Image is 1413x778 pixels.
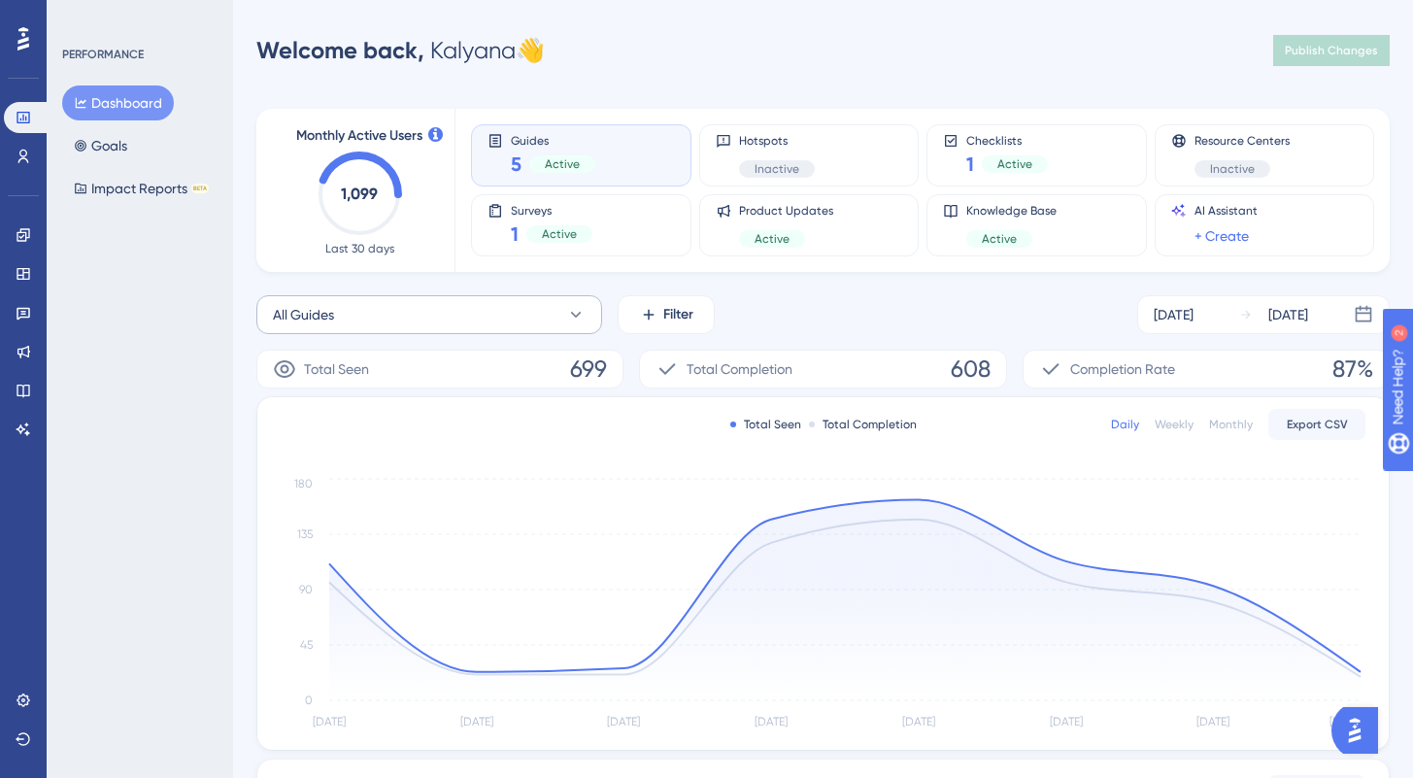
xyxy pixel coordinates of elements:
span: 1 [511,220,519,248]
div: 2 [135,10,141,25]
span: Total Seen [304,357,369,381]
a: + Create [1194,224,1249,248]
tspan: [DATE] [460,715,493,728]
tspan: 45 [300,638,313,652]
span: Knowledge Base [966,203,1057,219]
span: 608 [951,354,991,385]
div: [DATE] [1154,303,1194,326]
tspan: 0 [305,693,313,707]
span: Need Help? [46,5,121,28]
span: Export CSV [1287,417,1348,432]
span: Surveys [511,203,592,217]
span: Inactive [1210,161,1255,177]
span: Active [545,156,580,172]
span: Checklists [966,133,1048,147]
button: Publish Changes [1273,35,1390,66]
span: Publish Changes [1285,43,1378,58]
span: Hotspots [739,133,815,149]
span: Last 30 days [325,241,394,256]
span: Inactive [755,161,799,177]
tspan: 135 [297,527,313,541]
span: Product Updates [739,203,833,219]
div: BETA [191,184,209,193]
span: Welcome back, [256,36,424,64]
div: [DATE] [1268,303,1308,326]
tspan: [DATE] [755,715,788,728]
span: Completion Rate [1070,357,1175,381]
div: PERFORMANCE [62,47,144,62]
button: Goals [62,128,139,163]
button: All Guides [256,295,602,334]
span: Active [997,156,1032,172]
span: Resource Centers [1194,133,1290,149]
tspan: [DATE] [902,715,935,728]
span: Active [542,226,577,242]
button: Filter [618,295,715,334]
span: Filter [663,303,693,326]
div: Weekly [1155,417,1194,432]
div: Daily [1111,417,1139,432]
span: Monthly Active Users [296,124,422,148]
tspan: [DATE] [1196,715,1229,728]
span: 1 [966,151,974,178]
span: 699 [570,354,607,385]
span: 87% [1332,354,1373,385]
button: Dashboard [62,85,174,120]
div: Kalyana 👋 [256,35,545,66]
div: Monthly [1209,417,1253,432]
tspan: [DATE] [1050,715,1083,728]
tspan: [DATE] [607,715,640,728]
div: Total Completion [809,417,917,432]
div: Total Seen [730,417,801,432]
span: Active [982,231,1017,247]
span: Total Completion [687,357,792,381]
span: Guides [511,133,595,147]
span: AI Assistant [1194,203,1258,219]
iframe: UserGuiding AI Assistant Launcher [1331,701,1390,760]
tspan: 90 [299,583,313,596]
button: Impact ReportsBETA [62,171,220,206]
span: All Guides [273,303,334,326]
span: 5 [511,151,521,178]
span: Active [755,231,790,247]
tspan: 180 [294,477,313,490]
tspan: [DATE] [1329,715,1363,728]
text: 1,099 [341,185,378,203]
tspan: [DATE] [313,715,346,728]
button: Export CSV [1268,409,1365,440]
